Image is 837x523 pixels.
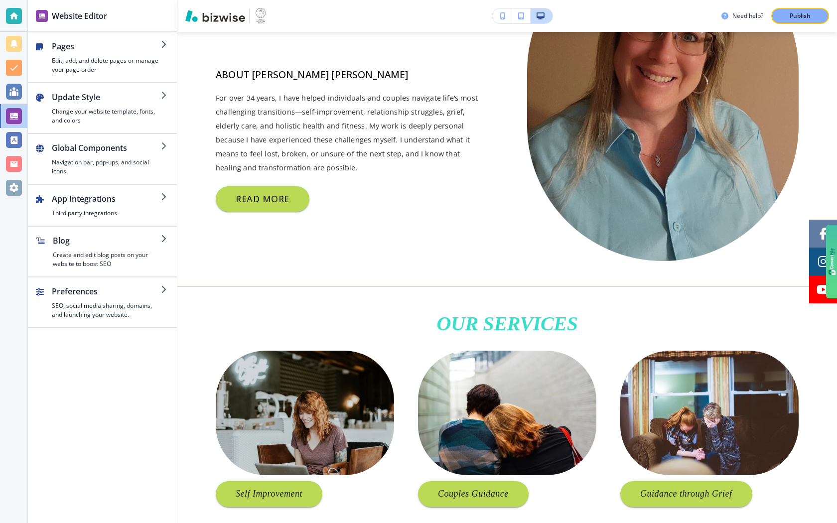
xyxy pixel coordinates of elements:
button: BlogCreate and edit blog posts on your website to boost SEO [28,227,177,276]
h4: SEO, social media sharing, domains, and launching your website. [52,301,161,319]
img: Service media [216,351,394,475]
button: Self Improvement [216,481,322,507]
img: gdzwAHDJa65OwAAAABJRU5ErkJggg== [829,248,836,275]
h4: Navigation bar, pop-ups, and social icons [52,158,161,176]
em: OUR SERVICES [436,312,577,335]
button: Publish [771,8,829,24]
button: Couples Guidance [418,481,529,507]
span: For over 34 years, I have helped individuals and couples navigate life’s most challenging transit... [216,93,480,172]
button: App IntegrationsThird party integrations [28,185,177,226]
h2: Preferences [52,285,161,297]
h4: Create and edit blog posts on your website to boost SEO [53,251,161,268]
h2: Pages [52,40,161,52]
button: Guidance through Grief [620,481,752,507]
img: Service media [620,351,799,475]
img: Service media [418,351,596,475]
h2: Website Editor [52,10,107,22]
a: Social media link to instagram account [809,248,837,275]
a: Social media link to youtube account [809,275,837,303]
a: Social media link to facebook account [809,220,837,248]
span: ABOUT [PERSON_NAME] [PERSON_NAME] [216,68,409,81]
button: READ MORE [216,186,309,212]
h2: Update Style [52,91,161,103]
img: editor icon [36,10,48,22]
button: Global ComponentsNavigation bar, pop-ups, and social icons [28,134,177,184]
h2: Global Components [52,142,161,154]
button: PagesEdit, add, and delete pages or manage your page order [28,32,177,82]
img: Your Logo [254,8,266,24]
h4: Change your website template, fonts, and colors [52,107,161,125]
h4: Edit, add, and delete pages or manage your page order [52,56,161,74]
h3: Need help? [732,11,763,20]
p: Publish [790,11,811,20]
img: Bizwise Logo [185,10,245,22]
h2: Blog [53,235,161,247]
button: PreferencesSEO, social media sharing, domains, and launching your website. [28,277,177,327]
h4: Third party integrations [52,209,161,218]
button: Update StyleChange your website template, fonts, and colors [28,83,177,133]
h2: App Integrations [52,193,161,205]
